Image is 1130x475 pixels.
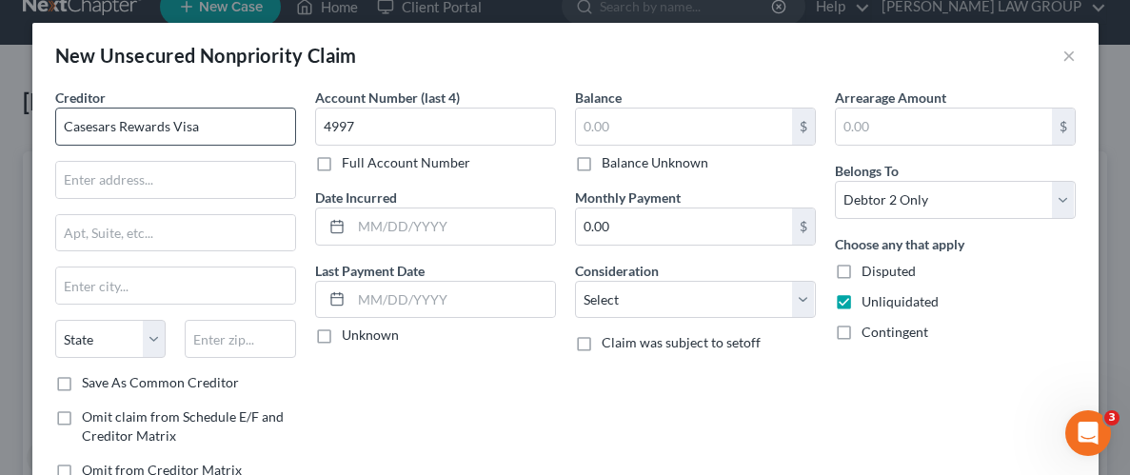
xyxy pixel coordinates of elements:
label: Balance [575,88,622,108]
input: 0.00 [836,109,1052,145]
iframe: Intercom live chat [1065,410,1111,456]
span: Belongs To [835,163,899,179]
label: Full Account Number [342,153,470,172]
input: Enter city... [56,267,295,304]
label: Account Number (last 4) [315,88,460,108]
span: Contingent [862,324,928,340]
label: Consideration [575,261,659,281]
input: 0.00 [576,208,792,245]
span: Claim was subject to setoff [602,334,761,350]
span: Omit claim from Schedule E/F and Creditor Matrix [82,408,284,444]
label: Choose any that apply [835,234,964,254]
button: × [1062,44,1076,67]
label: Unknown [342,326,399,345]
input: MM/DD/YYYY [351,208,555,245]
label: Date Incurred [315,188,397,208]
span: 3 [1104,410,1120,426]
input: Apt, Suite, etc... [56,215,295,251]
span: Unliquidated [862,293,939,309]
label: Save As Common Creditor [82,373,239,392]
input: Enter zip... [185,320,296,358]
label: Balance Unknown [602,153,708,172]
span: Creditor [55,89,106,106]
div: $ [792,208,815,245]
label: Arrearage Amount [835,88,946,108]
span: Disputed [862,263,916,279]
div: $ [1052,109,1075,145]
div: New Unsecured Nonpriority Claim [55,42,357,69]
input: Enter address... [56,162,295,198]
input: Search creditor by name... [55,108,296,146]
input: XXXX [315,108,556,146]
label: Monthly Payment [575,188,681,208]
input: MM/DD/YYYY [351,282,555,318]
input: 0.00 [576,109,792,145]
label: Last Payment Date [315,261,425,281]
div: $ [792,109,815,145]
